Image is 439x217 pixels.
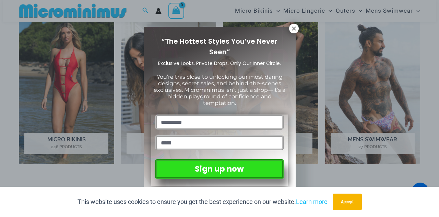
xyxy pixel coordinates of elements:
[333,194,362,210] button: Accept
[296,198,328,205] a: Learn more
[289,24,299,33] button: Close
[162,36,277,57] span: “The Hottest Styles You’ve Never Seen”
[158,60,281,67] span: Exclusive Looks. Private Drops. Only Our Inner Circle.
[154,74,285,107] span: You’re this close to unlocking our most daring designs, secret sales, and behind-the-scenes exclu...
[78,197,328,207] p: This website uses cookies to ensure you get the best experience on our website.
[155,159,284,179] button: Sign up now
